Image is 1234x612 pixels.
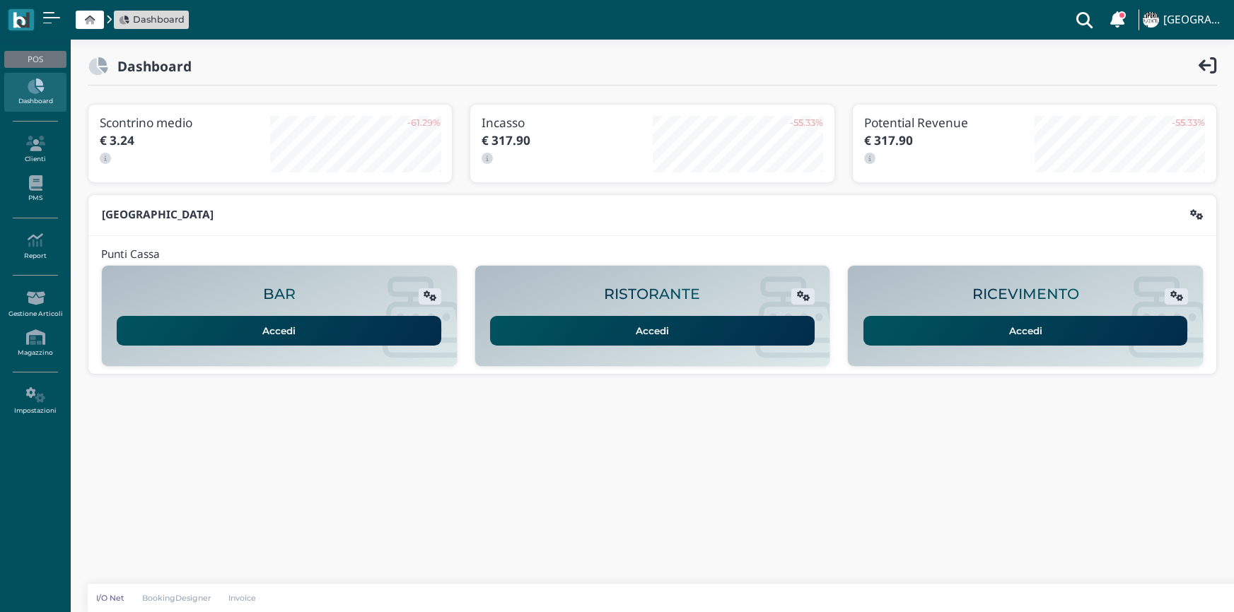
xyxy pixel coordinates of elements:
[864,116,1035,129] h3: Potential Revenue
[4,324,66,363] a: Magazzino
[864,132,913,148] b: € 317.90
[972,286,1079,302] h2: RICEVIMENTO
[108,59,192,73] h2: Dashboard
[490,316,815,346] a: Accedi
[101,249,160,261] h4: Punti Cassa
[4,73,66,112] a: Dashboard
[4,227,66,266] a: Report
[133,13,185,26] span: Dashboard
[1141,3,1226,37] a: ... [GEOGRAPHIC_DATA]
[863,316,1188,346] a: Accedi
[1134,568,1222,600] iframe: Help widget launcher
[604,286,700,302] h2: RISTORANTE
[4,285,66,324] a: Gestione Articoli
[482,132,530,148] b: € 317.90
[102,207,214,222] b: [GEOGRAPHIC_DATA]
[4,170,66,208] a: PMS
[119,13,185,26] a: Dashboard
[100,116,270,129] h3: Scontrino medio
[117,316,441,346] a: Accedi
[1163,14,1226,26] h4: [GEOGRAPHIC_DATA]
[100,132,134,148] b: € 3.24
[1143,12,1158,28] img: ...
[4,51,66,68] div: POS
[4,130,66,169] a: Clienti
[13,12,29,28] img: logo
[4,382,66,420] a: Impostazioni
[263,286,296,302] h2: BAR
[482,116,652,129] h3: Incasso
